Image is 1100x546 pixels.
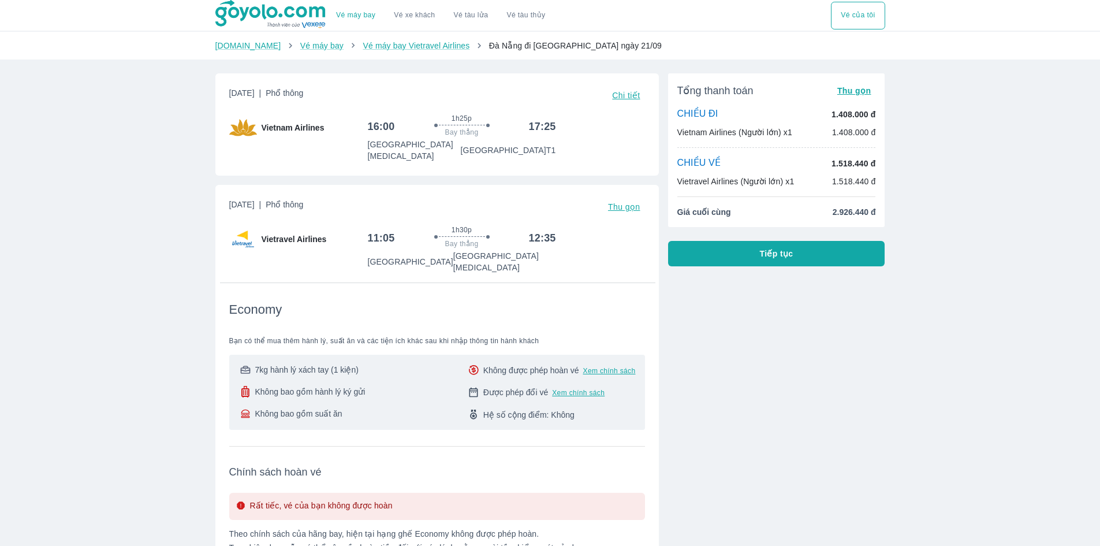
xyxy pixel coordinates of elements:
a: Vé máy bay [336,11,375,20]
button: Xem chính sách [583,366,636,376]
div: choose transportation mode [327,2,554,29]
span: | [259,88,262,98]
span: Tiếp tục [760,248,793,259]
h6: 11:05 [368,231,395,245]
p: Rất tiếc, vé của bạn không được hoàn [250,500,393,513]
p: 1.518.440 đ [831,158,875,169]
nav: breadcrumb [215,40,885,51]
a: Vé xe khách [394,11,435,20]
button: Tiếp tục [668,241,885,266]
span: Phổ thông [266,200,303,209]
p: [GEOGRAPHIC_DATA] T1 [461,144,556,156]
p: CHIỀU VỀ [677,157,721,170]
span: Bay thẳng [445,128,479,137]
span: Thu gọn [837,86,871,95]
span: Chính sách hoàn vé [229,465,645,479]
span: 7kg hành lý xách tay (1 kiện) [255,364,359,376]
span: 1h25p [452,114,472,123]
p: 1.408.000 đ [832,127,876,138]
span: [DATE] [229,199,304,215]
p: [GEOGRAPHIC_DATA] [MEDICAL_DATA] [368,139,461,162]
h6: 16:00 [368,120,395,133]
span: Economy [229,302,282,318]
span: Được phép đổi vé [483,387,549,398]
a: Vé máy bay Vietravel Airlines [363,41,469,50]
button: Chi tiết [607,87,644,103]
button: Vé tàu thủy [497,2,554,29]
span: | [259,200,262,209]
span: Bạn có thể mua thêm hành lý, suất ăn và các tiện ích khác sau khi nhập thông tin hành khách [229,336,645,346]
span: Vietnam Airlines [262,122,325,133]
h6: 17:25 [529,120,556,133]
span: 2.926.440 đ [833,206,876,218]
p: 1.408.000 đ [831,109,875,120]
span: Thu gọn [608,202,640,211]
span: Phổ thông [266,88,303,98]
a: Vé tàu lửa [445,2,498,29]
span: Hệ số cộng điểm: Không [483,409,575,421]
span: Đà Nẵng đi [GEOGRAPHIC_DATA] ngày 21/09 [489,41,662,50]
a: [DOMAIN_NAME] [215,41,281,50]
span: Giá cuối cùng [677,206,731,218]
div: choose transportation mode [831,2,885,29]
button: Thu gọn [603,199,645,215]
span: Không bao gồm hành lý ký gửi [255,386,366,398]
p: Vietravel Airlines (Người lớn) x1 [677,176,795,187]
span: Không bao gồm suất ăn [255,408,342,419]
button: Thu gọn [833,83,876,99]
span: Bay thẳng [445,239,479,248]
p: [GEOGRAPHIC_DATA] [MEDICAL_DATA] [453,250,556,273]
span: Tổng thanh toán [677,84,754,98]
a: Vé máy bay [300,41,344,50]
span: 1h30p [452,225,472,235]
h6: 12:35 [529,231,556,245]
p: Vietnam Airlines (Người lớn) x1 [677,127,792,138]
span: [DATE] [229,87,304,103]
p: 1.518.440 đ [832,176,876,187]
p: [GEOGRAPHIC_DATA] [368,256,453,268]
span: Chi tiết [612,91,640,100]
span: Vietravel Airlines [262,233,327,245]
p: CHIỀU ĐI [677,108,718,121]
button: Xem chính sách [552,388,605,398]
span: Không được phép hoàn vé [483,365,579,376]
button: Vé của tôi [831,2,885,29]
